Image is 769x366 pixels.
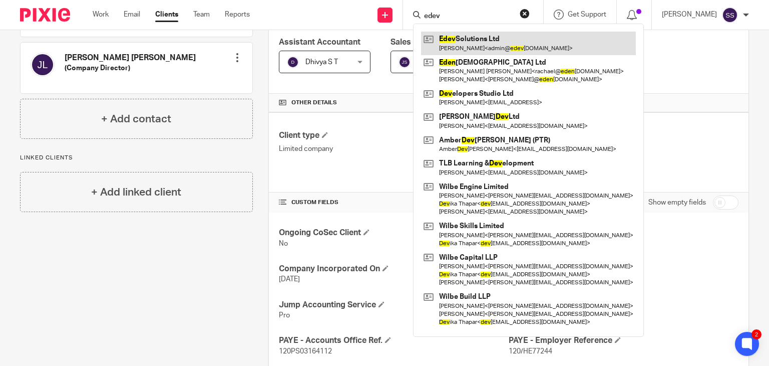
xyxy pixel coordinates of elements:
[722,7,738,23] img: svg%3E
[101,111,171,127] h4: + Add contact
[124,10,140,20] a: Email
[279,130,509,141] h4: Client type
[279,264,509,274] h4: Company Incorporated On
[279,335,509,346] h4: PAYE - Accounts Office Ref.
[509,348,552,355] span: 120/HE77244
[20,8,70,22] img: Pixie
[305,59,338,66] span: Dhivya S T
[391,38,440,46] span: Sales Person
[279,144,509,154] p: Limited company
[568,11,606,18] span: Get Support
[509,335,738,346] h4: PAYE - Employer Reference
[291,99,337,107] span: Other details
[287,56,299,68] img: svg%3E
[662,10,717,20] p: [PERSON_NAME]
[225,10,250,20] a: Reports
[31,53,55,77] img: svg%3E
[193,10,210,20] a: Team
[648,198,706,208] label: Show empty fields
[279,276,300,283] span: [DATE]
[423,12,513,21] input: Search
[279,348,332,355] span: 120PS03164112
[279,240,288,247] span: No
[520,9,530,19] button: Clear
[91,185,181,200] h4: + Add linked client
[279,312,290,319] span: Pro
[399,56,411,68] img: svg%3E
[279,38,360,46] span: Assistant Accountant
[65,53,196,63] h4: [PERSON_NAME] [PERSON_NAME]
[279,199,509,207] h4: CUSTOM FIELDS
[155,10,178,20] a: Clients
[751,329,761,339] div: 2
[65,63,196,73] h5: (Company Director)
[279,228,509,238] h4: Ongoing CoSec Client
[279,300,509,310] h4: Jump Accounting Service
[20,154,253,162] p: Linked clients
[93,10,109,20] a: Work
